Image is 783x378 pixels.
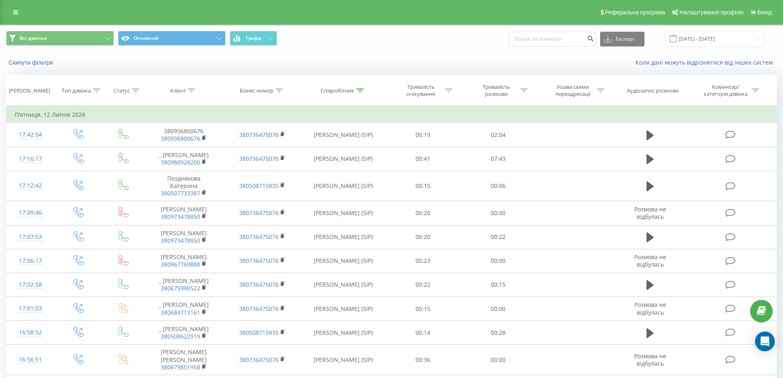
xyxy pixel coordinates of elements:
div: 16:58:52 [15,325,46,341]
div: 17:09:46 [15,205,46,221]
td: 00:15 [386,297,461,321]
span: Налаштування профілю [679,9,744,16]
td: 00:15 [386,171,461,201]
a: 380736475076 [239,257,279,264]
td: [PERSON_NAME] [145,201,223,225]
span: Вихід [758,9,772,16]
div: Open Intercom Messenger [755,332,775,351]
div: [PERSON_NAME] [9,87,50,94]
td: Позднякова Катерина [145,171,223,201]
div: Співробітник [321,87,354,94]
td: 00:20 [386,225,461,249]
a: 380936800676 [161,135,200,142]
span: Розмова не відбулась [634,301,666,316]
div: Бізнес номер [240,87,273,94]
td: 00:28 [461,321,536,345]
td: [PERSON_NAME] (SIP) [301,321,386,345]
span: Реферальна програма [605,9,665,16]
div: Клієнт [170,87,186,94]
td: [PERSON_NAME] (SIP) [301,225,386,249]
div: 16:56:51 [15,352,46,368]
div: Коментар/категорія дзвінка [702,83,750,97]
td: [PERSON_NAME] (SIP) [301,297,386,321]
td: [PERSON_NAME] (SIP) [301,249,386,273]
span: Розмова не відбулась [634,205,666,220]
button: Експорт [600,32,644,46]
td: [PERSON_NAME] (SIP) [301,123,386,147]
td: 00:14 [386,321,461,345]
td: 00:00 [461,297,536,321]
a: 380736475076 [239,155,279,162]
a: 380973478850 [161,237,200,244]
a: 380736475076 [239,131,279,139]
a: 380736475076 [239,233,279,241]
a: 380736475076 [239,281,279,288]
td: П’ятниця, 12 Липня 2024 [7,107,777,123]
td: [PERSON_NAME] [145,225,223,249]
div: Тип дзвінка [62,87,91,94]
a: 380679851958 [161,363,200,371]
td: 00:22 [461,225,536,249]
a: 380736475076 [239,305,279,313]
div: Тривалість очікування [399,83,443,97]
div: 17:42:54 [15,127,46,143]
td: [PERSON_NAME] (SIP) [301,147,386,171]
td: 00:22 [386,273,461,297]
div: Статус [113,87,130,94]
a: 380973478850 [161,213,200,220]
a: 380988928200 [161,158,200,166]
td: _ [PERSON_NAME] [145,321,223,345]
a: 380684713161 [161,308,200,316]
td: 00:36 [386,345,461,375]
button: Графік [230,31,277,46]
div: Назва схеми переадресації [551,83,595,97]
td: _ [PERSON_NAME] [145,273,223,297]
td: [PERSON_NAME] (SIP) [301,345,386,375]
a: 380508715835 [239,329,279,336]
td: 00:00 [461,345,536,375]
td: 07:43 [461,147,536,171]
button: Основний [118,31,226,46]
input: Пошук за номером [509,32,596,46]
a: 380675990522 [161,284,200,292]
td: [PERSON_NAME] (SIP) [301,171,386,201]
a: 380736475076 [239,209,279,217]
div: Тривалість розмови [474,83,518,97]
button: Всі дзвінки [6,31,114,46]
td: _ [PERSON_NAME] [145,297,223,321]
td: 380936800676 [145,123,223,147]
td: [PERSON_NAME] (SIP) [301,273,386,297]
td: 00:23 [386,249,461,273]
td: 00:00 [461,249,536,273]
td: _ [PERSON_NAME] [145,147,223,171]
td: [PERSON_NAME] [PERSON_NAME] [145,345,223,375]
a: 380736475076 [239,356,279,364]
span: Всі дзвінки [20,35,47,42]
a: 380507733387 [161,189,200,197]
div: 17:02:58 [15,277,46,293]
td: [PERSON_NAME] [145,249,223,273]
td: 00:15 [461,273,536,297]
span: Розмова не відбулась [634,253,666,268]
td: 00:06 [461,171,536,201]
td: 00:41 [386,147,461,171]
a: 380967769888 [161,260,200,268]
div: 17:06:17 [15,253,46,269]
td: [PERSON_NAME] (SIP) [301,201,386,225]
a: 380508622919 [161,332,200,340]
div: 17:16:17 [15,151,46,167]
span: Графік [246,35,262,41]
td: 00:00 [461,201,536,225]
div: 17:07:53 [15,229,46,245]
a: 380508715835 [239,182,279,190]
a: Коли дані можуть відрізнятися вiд інших систем [635,58,777,66]
div: 17:12:42 [15,178,46,194]
div: 17:01:03 [15,301,46,317]
td: 00:20 [386,201,461,225]
td: 00:19 [386,123,461,147]
td: 02:04 [461,123,536,147]
span: Розмова не відбулась [634,352,666,367]
div: Аудіозапис розмови [627,87,679,94]
button: Скинути фільтри [6,59,57,66]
